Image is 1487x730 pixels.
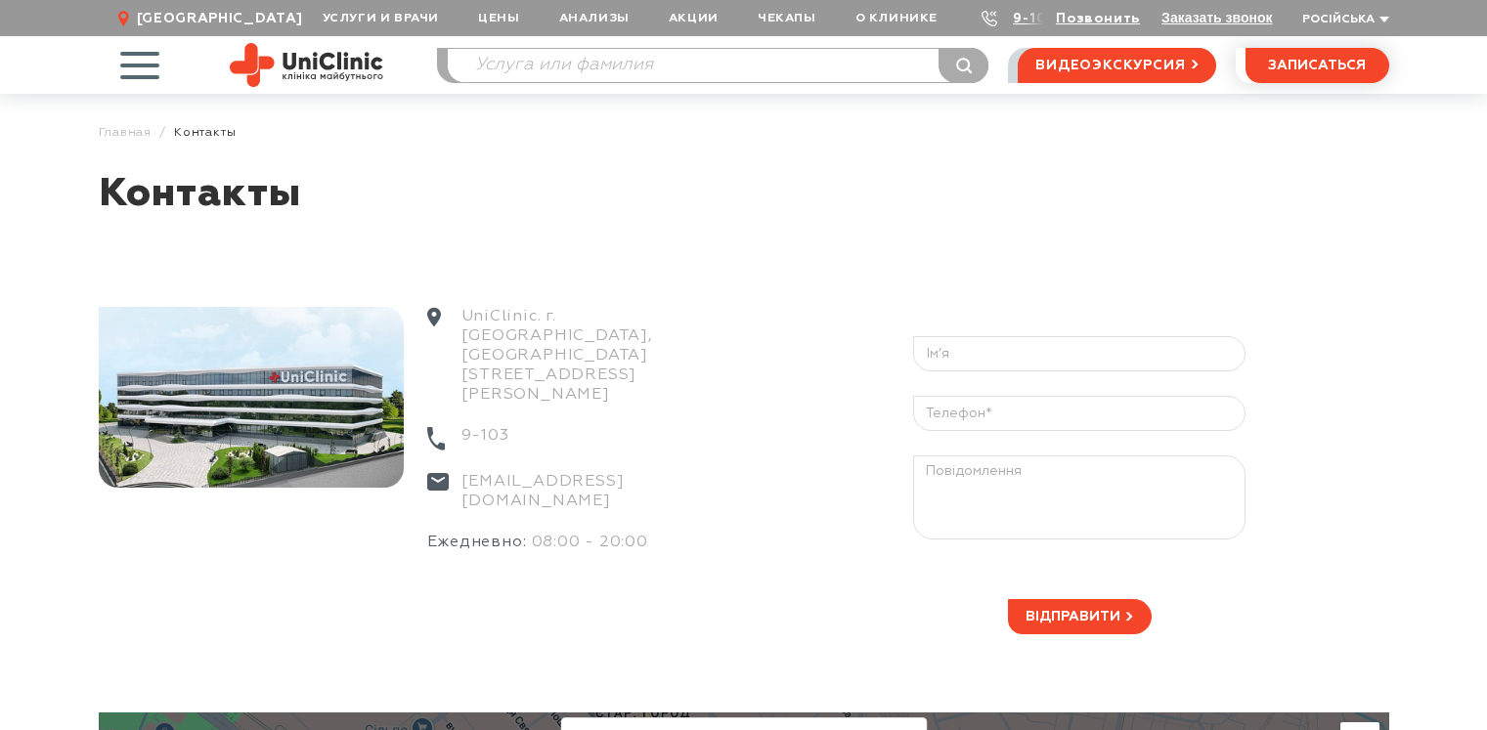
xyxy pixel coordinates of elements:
input: Ім’я [913,336,1246,371]
a: 9-103 [1013,12,1056,25]
button: Російська [1297,13,1389,27]
a: 9-103 [461,426,509,451]
button: записаться [1246,48,1389,83]
span: Відправити [1026,610,1120,623]
span: Контакты [174,125,236,140]
button: Відправити [1008,599,1152,634]
input: Услуга или фамилия [448,49,988,82]
button: Заказать звонок [1161,10,1272,25]
img: Site [230,43,383,87]
div: UniClinic. г.[GEOGRAPHIC_DATA], [GEOGRAPHIC_DATA] [STREET_ADDRESS][PERSON_NAME] [427,307,718,426]
span: Російська [1302,14,1375,25]
span: [GEOGRAPHIC_DATA] [137,10,303,27]
span: записаться [1268,59,1366,72]
a: видеоэкскурсия [1018,48,1215,83]
a: [EMAIL_ADDRESS][DOMAIN_NAME] [461,472,718,511]
a: Позвонить [1056,12,1140,25]
h1: Контакты [99,170,1389,238]
span: Ежедневно: [427,535,532,550]
span: видеоэкскурсия [1035,49,1185,82]
div: 08:00 - 20:00 [427,533,718,574]
a: Главная [99,125,153,140]
input: Телефон* [913,396,1246,431]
